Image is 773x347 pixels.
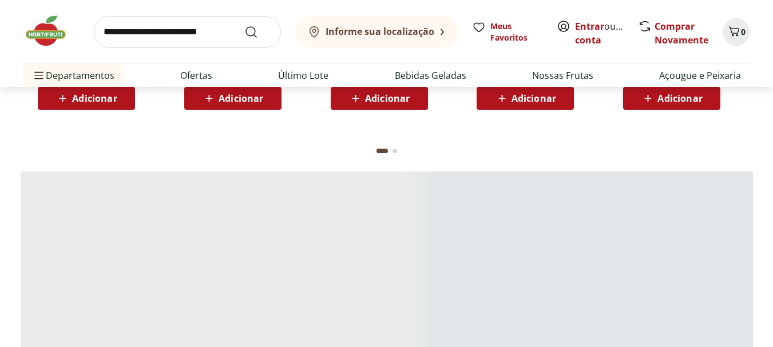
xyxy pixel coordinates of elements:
b: Informe sua localização [326,25,434,38]
button: Adicionar [331,87,428,110]
button: Carrinho [723,18,750,46]
button: Adicionar [623,87,720,110]
a: Açougue e Peixaria [659,69,741,82]
span: Departamentos [32,62,114,89]
a: Nossas Frutas [532,69,593,82]
button: Adicionar [477,87,574,110]
a: Criar conta [575,20,638,46]
input: search [94,16,281,48]
button: Menu [32,62,46,89]
span: Adicionar [219,94,263,103]
button: Informe sua localização [295,16,458,48]
a: Ofertas [180,69,212,82]
a: Comprar Novamente [655,20,708,46]
span: Adicionar [72,94,117,103]
a: Meus Favoritos [472,21,543,43]
a: Entrar [575,20,604,33]
button: Go to page 2 from fs-carousel [390,137,399,165]
span: Adicionar [512,94,556,103]
span: 0 [741,26,746,37]
a: Bebidas Geladas [395,69,466,82]
span: Adicionar [365,94,410,103]
span: Meus Favoritos [490,21,543,43]
button: Current page from fs-carousel [374,137,390,165]
button: Adicionar [184,87,282,110]
span: ou [575,19,626,47]
span: Adicionar [657,94,702,103]
a: Último Lote [278,69,328,82]
button: Submit Search [244,25,272,39]
button: Adicionar [38,87,135,110]
img: Hortifruti [23,14,80,48]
